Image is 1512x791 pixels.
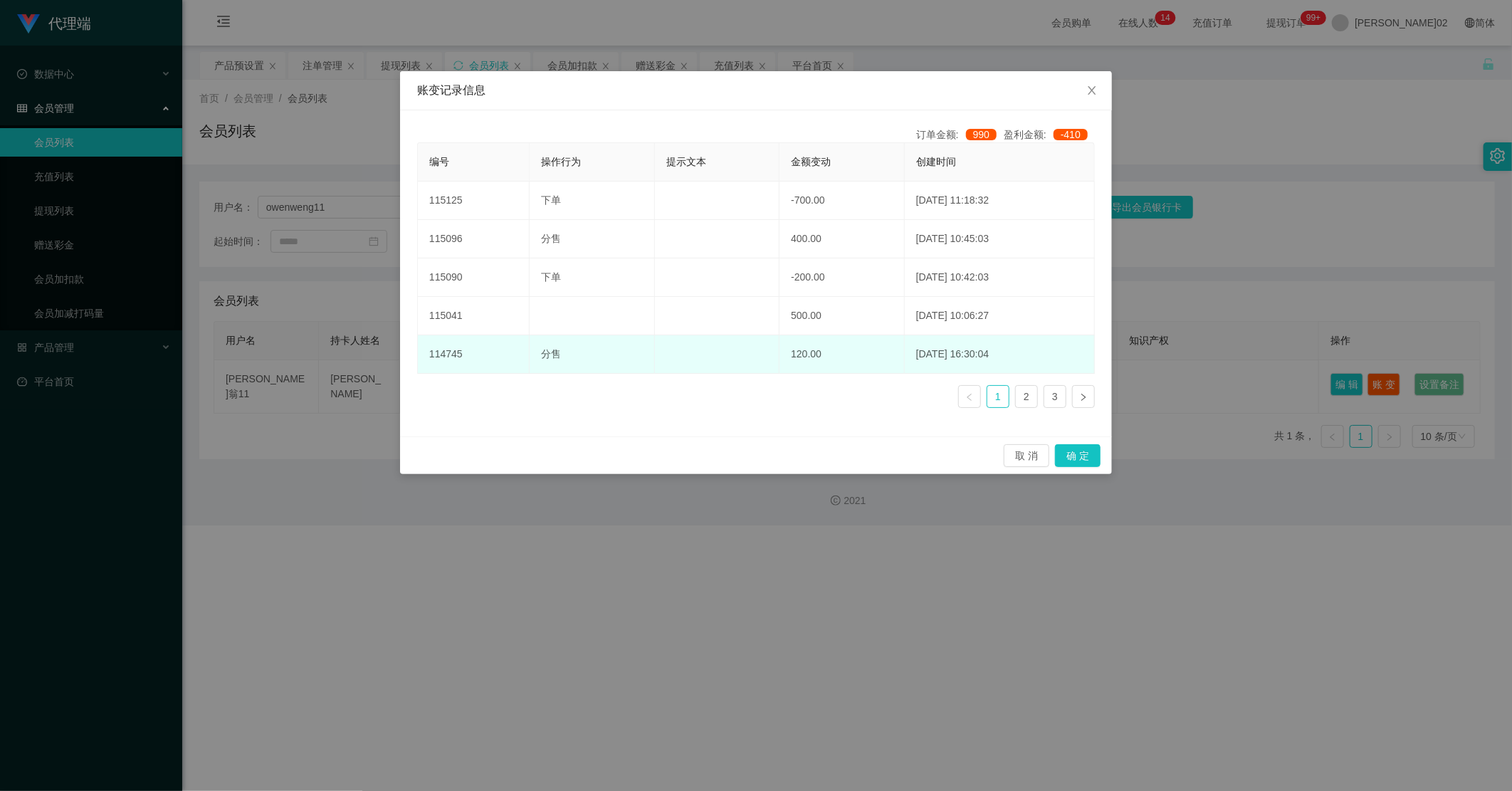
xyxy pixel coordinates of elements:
[966,129,997,140] span: 990
[1044,385,1066,408] li: 3
[916,129,959,140] font: 订单金额:
[530,335,655,374] td: 分售
[1015,385,1038,408] li: 2
[905,335,1095,374] td: [DATE] 16:30:04
[905,182,1095,220] td: [DATE] 11:18:32
[905,258,1095,297] td: [DATE] 10:42:03
[779,220,905,258] td: 400.00
[1054,129,1088,140] span: -410
[1004,129,1046,140] font: 盈利金额:
[916,156,956,167] span: 创建时间
[418,258,530,297] td: 115090
[987,386,1009,407] a: 1
[530,258,655,297] td: 下单
[530,182,655,220] td: 下单
[1079,393,1088,402] i: 图标： 右
[779,182,905,220] td: -700.00
[958,385,981,408] li: 上一页
[418,335,530,374] td: 114745
[965,393,974,402] i: 图标：左
[779,335,905,374] td: 120.00
[1086,85,1098,96] i: 图标： 关闭
[666,156,706,167] span: 提示文本
[1016,386,1037,407] a: 2
[779,297,905,335] td: 500.00
[987,385,1009,408] li: 1
[1004,444,1049,467] button: 取 消
[905,220,1095,258] td: [DATE] 10:45:03
[429,156,449,167] span: 编号
[418,297,530,335] td: 115041
[418,220,530,258] td: 115096
[530,220,655,258] td: 分售
[417,83,1095,98] div: 账变记录信息
[1055,444,1101,467] button: 确 定
[1072,385,1095,408] li: 下一页
[1044,386,1066,407] a: 3
[1072,71,1112,111] button: 关闭
[905,297,1095,335] td: [DATE] 10:06:27
[791,156,831,167] span: 金额变动
[541,156,581,167] span: 操作行为
[779,258,905,297] td: -200.00
[418,182,530,220] td: 115125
